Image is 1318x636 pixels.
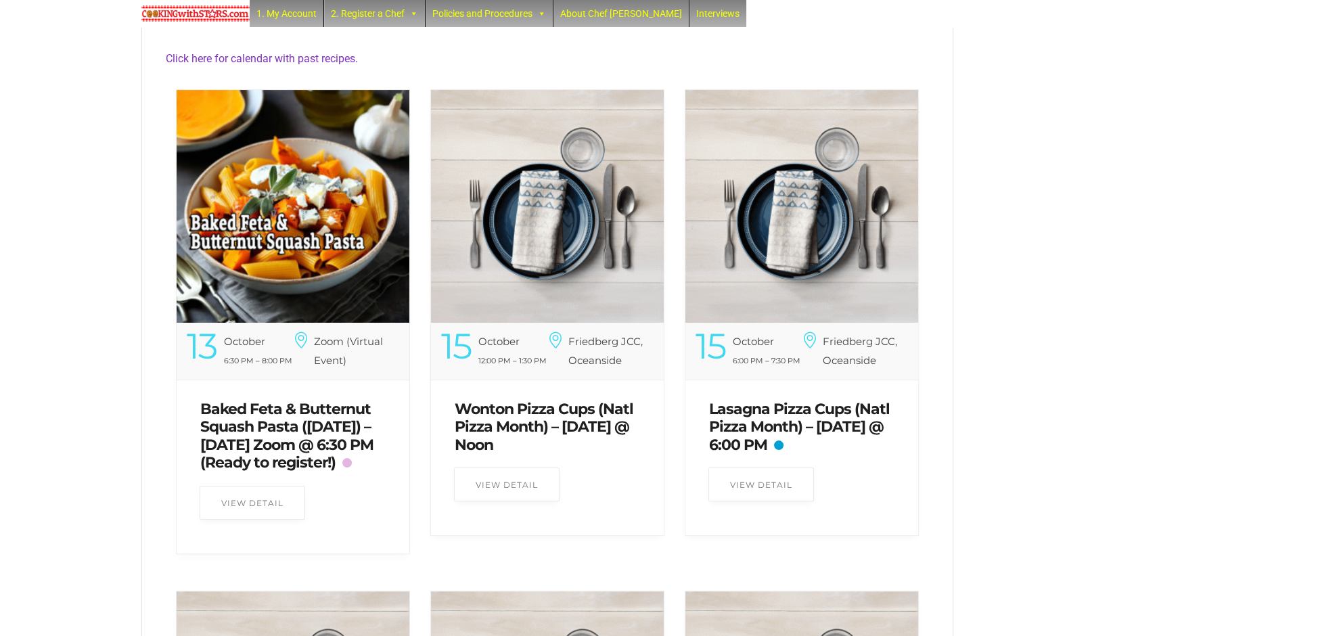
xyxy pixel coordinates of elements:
a: Baked Feta & Butternut Squash Pasta ([DATE]) – [DATE] Zoom @ 6:30 PM (Ready to register!) [200,400,373,472]
a: View Detail [708,468,814,501]
h6: Friedberg JCC, Oceanside [823,332,897,369]
a: View Detail [200,486,305,520]
h6: Zoom (Virtual Event) [314,332,383,369]
div: October [478,332,520,350]
a: View Detail [454,468,560,501]
div: October [733,332,774,350]
div: 13 [187,332,217,360]
div: 6:30 PM – 8:00 PM [187,351,293,370]
div: 15 [696,332,725,360]
div: 15 [441,332,471,360]
a: Wonton Pizza Cups (Natl Pizza Month) – [DATE] @ Noon [455,400,633,454]
img: Chef Paula's Cooking With Stars [141,5,250,22]
div: 12:00 PM – 1:30 PM [441,351,547,370]
div: October [224,332,265,350]
a: Click here for calendar with past recipes. [166,52,358,65]
div: 6:00 PM – 7:30 PM [696,351,802,370]
h6: Friedberg JCC, Oceanside [568,332,643,369]
a: Lasagna Pizza Cups (Natl Pizza Month) – [DATE] @ 6:00 PM [709,400,890,454]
